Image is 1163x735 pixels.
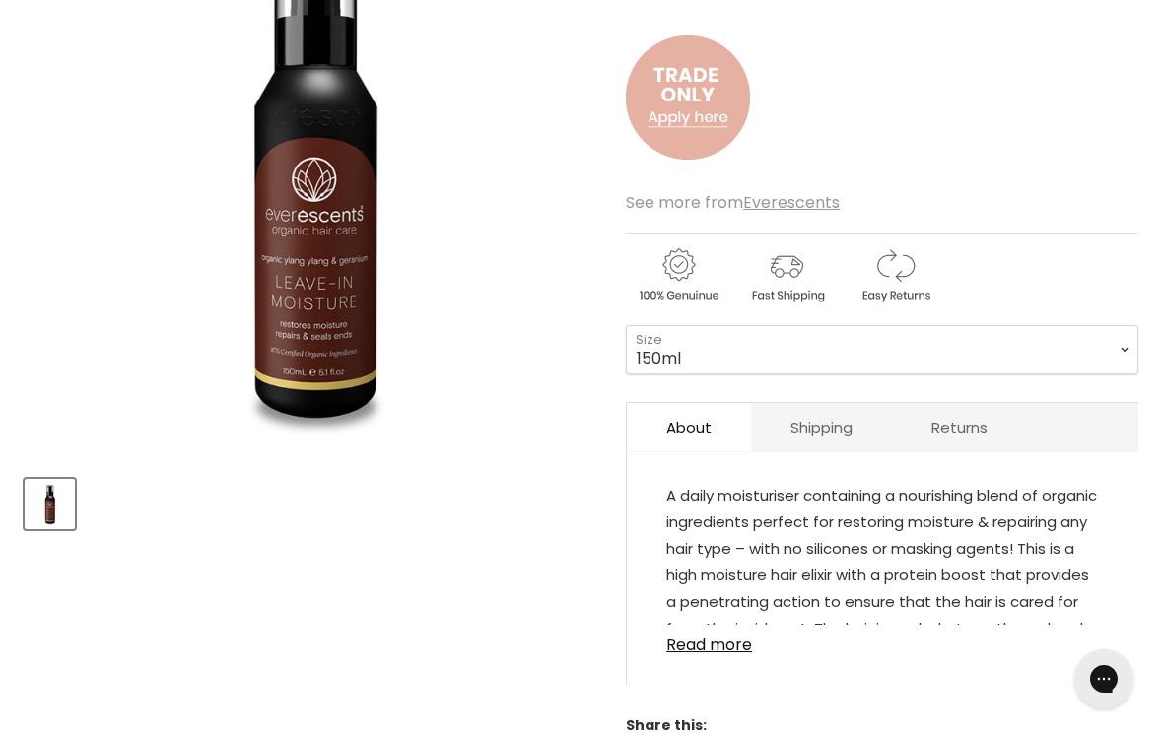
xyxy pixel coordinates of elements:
img: shipping.gif [734,245,839,305]
button: Everescents Organic Leave-In Treatment [25,479,75,529]
iframe: Gorgias live chat messenger [1064,642,1143,715]
img: genuine.gif [626,245,730,305]
span: Share this: [626,715,707,735]
a: Shipping [751,403,892,451]
a: Read more [666,625,1099,654]
a: About [627,403,751,451]
img: Everescents Organic Leave-In Treatment [27,481,73,527]
img: to.png [626,16,750,179]
img: returns.gif [843,245,947,305]
span: See more from [626,191,840,214]
span: A daily moisturiser containing a nourishing blend of organic ingredients perfect for restoring mo... [666,485,1097,718]
div: Product thumbnails [22,473,601,529]
a: Returns [892,403,1027,451]
a: Everescents [743,191,840,214]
